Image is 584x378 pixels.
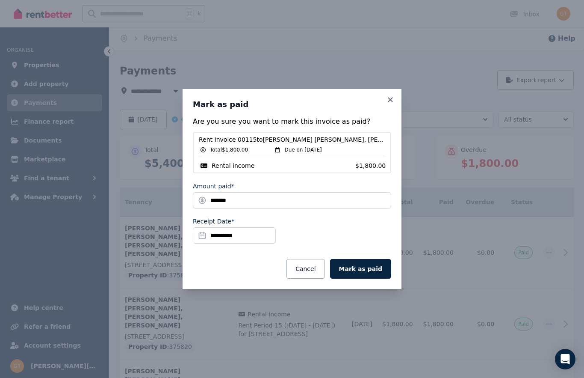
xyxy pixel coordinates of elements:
span: Rental income [212,161,254,170]
label: Amount paid* [193,182,234,190]
button: Mark as paid [330,259,391,279]
span: Due on [DATE] [284,146,321,153]
div: Open Intercom Messenger [555,349,575,369]
p: Are you sure you want to mark this invoice as paid? [193,116,391,127]
span: Rent Invoice 00115 to [PERSON_NAME] [PERSON_NAME], [PERSON_NAME], [PERSON_NAME] [199,135,385,144]
span: $1,800.00 [355,161,385,170]
button: Cancel [286,259,324,279]
span: Total $1,800.00 [210,146,248,153]
h3: Mark as paid [193,99,391,110]
label: Receipt Date* [193,217,234,226]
